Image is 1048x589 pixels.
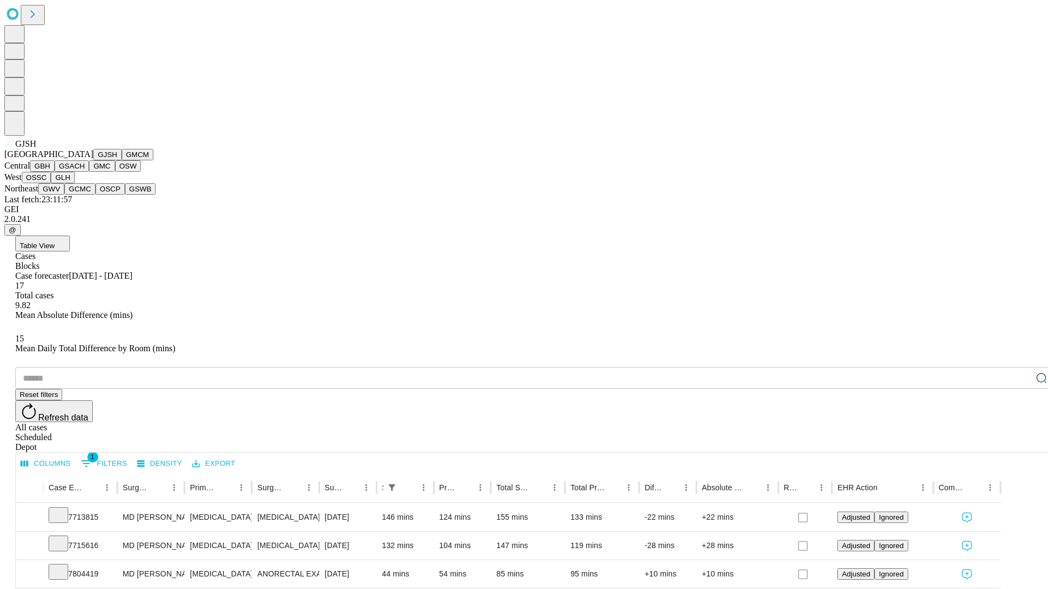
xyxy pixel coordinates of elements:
[678,480,694,495] button: Menu
[21,508,38,527] button: Expand
[21,537,38,556] button: Expand
[532,480,547,495] button: Sort
[84,480,99,495] button: Sort
[87,452,98,462] span: 1
[257,560,313,588] div: ANORECTAL EXAM UNDER ANESTHESIA
[125,183,156,195] button: GSWB
[38,183,64,195] button: GWV
[439,560,486,588] div: 54 mins
[343,480,359,495] button: Sort
[837,512,874,523] button: Adjusted
[702,532,773,560] div: +28 mins
[4,224,21,236] button: @
[496,560,559,588] div: 85 mins
[99,480,115,495] button: Menu
[55,160,89,172] button: GSACH
[218,480,234,495] button: Sort
[570,532,634,560] div: 119 mins
[96,183,125,195] button: OSCP
[879,513,903,521] span: Ignored
[382,532,428,560] div: 132 mins
[879,570,903,578] span: Ignored
[4,205,1044,214] div: GEI
[645,560,691,588] div: +10 mins
[15,139,36,148] span: GJSH
[874,540,908,551] button: Ignored
[89,160,115,172] button: GMC
[18,455,74,472] button: Select columns
[4,161,30,170] span: Central
[384,480,400,495] button: Show filters
[234,480,249,495] button: Menu
[702,503,773,531] div: +22 mins
[645,503,691,531] div: -22 mins
[416,480,431,495] button: Menu
[874,512,908,523] button: Ignored
[190,560,246,588] div: [MEDICAL_DATA]
[189,455,238,472] button: Export
[814,480,829,495] button: Menu
[439,483,457,492] div: Predicted In Room Duration
[570,483,605,492] div: Total Predicted Duration
[190,483,217,492] div: Primary Service
[257,503,313,531] div: [MEDICAL_DATA]
[325,560,371,588] div: [DATE]
[401,480,416,495] button: Sort
[9,226,16,234] span: @
[760,480,776,495] button: Menu
[325,483,342,492] div: Surgery Date
[15,344,175,353] span: Mean Daily Total Difference by Room (mins)
[325,532,371,560] div: [DATE]
[745,480,760,495] button: Sort
[496,532,559,560] div: 147 mins
[645,483,662,492] div: Difference
[122,149,153,160] button: GMCM
[93,149,122,160] button: GJSH
[606,480,621,495] button: Sort
[69,271,132,280] span: [DATE] - [DATE]
[190,532,246,560] div: [MEDICAL_DATA]
[645,532,691,560] div: -28 mins
[570,560,634,588] div: 95 mins
[123,483,150,492] div: Surgeon Name
[20,390,58,399] span: Reset filters
[15,334,24,343] span: 15
[915,480,931,495] button: Menu
[473,480,488,495] button: Menu
[4,214,1044,224] div: 2.0.241
[496,483,531,492] div: Total Scheduled Duration
[49,532,112,560] div: 7715616
[325,503,371,531] div: [DATE]
[4,184,38,193] span: Northeast
[15,236,70,251] button: Table View
[837,483,877,492] div: EHR Action
[842,513,870,521] span: Adjusted
[842,570,870,578] span: Adjusted
[15,389,62,400] button: Reset filters
[15,271,69,280] span: Case forecaster
[621,480,636,495] button: Menu
[384,480,400,495] div: 1 active filter
[496,503,559,531] div: 155 mins
[49,560,112,588] div: 7804419
[15,281,24,290] span: 17
[166,480,182,495] button: Menu
[837,568,874,580] button: Adjusted
[123,503,179,531] div: MD [PERSON_NAME] E Md
[799,480,814,495] button: Sort
[4,172,22,182] span: West
[702,560,773,588] div: +10 mins
[78,455,130,472] button: Show filters
[663,480,678,495] button: Sort
[439,503,486,531] div: 124 mins
[22,172,51,183] button: OSSC
[702,483,744,492] div: Absolute Difference
[123,560,179,588] div: MD [PERSON_NAME] E Md
[967,480,982,495] button: Sort
[301,480,317,495] button: Menu
[874,568,908,580] button: Ignored
[842,542,870,550] span: Adjusted
[359,480,374,495] button: Menu
[4,195,72,204] span: Last fetch: 23:11:57
[134,455,185,472] button: Density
